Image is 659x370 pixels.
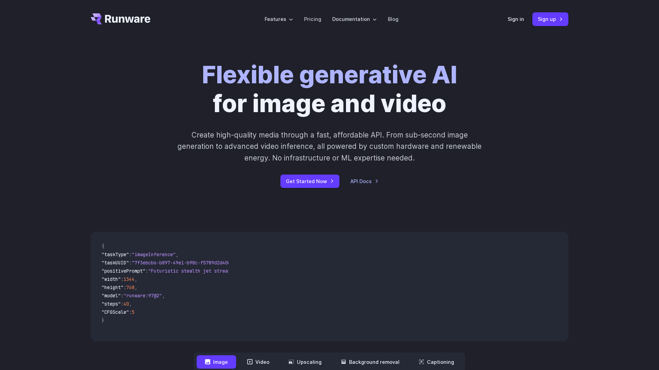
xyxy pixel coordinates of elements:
span: : [121,276,124,282]
span: "steps" [102,301,121,307]
span: 1344 [124,276,135,282]
span: : [129,251,132,258]
span: } [102,317,104,323]
span: , [176,251,178,258]
span: { [102,243,104,249]
span: 40 [124,301,129,307]
button: Video [239,355,278,369]
span: 768 [126,284,135,290]
span: : [129,260,132,266]
a: API Docs [350,177,379,185]
span: "model" [102,293,121,299]
span: : [124,284,126,290]
a: Go to / [91,13,150,24]
span: "runware:97@2" [124,293,162,299]
span: , [162,293,165,299]
button: Upscaling [280,355,330,369]
label: Features [265,15,293,23]
h1: for image and video [202,60,457,118]
span: "imageInference" [132,251,176,258]
a: Get Started Now [280,175,339,188]
button: Image [197,355,236,369]
a: Pricing [304,15,321,23]
span: "positivePrompt" [102,268,146,274]
p: Create high-quality media through a fast, affordable API. From sub-second image generation to adv... [177,129,483,164]
span: "Futuristic stealth jet streaking through a neon-lit cityscape with glowing purple exhaust" [148,268,398,274]
span: 5 [132,309,135,315]
span: , [135,284,137,290]
strong: Flexible generative AI [202,60,457,89]
span: "width" [102,276,121,282]
span: : [121,293,124,299]
span: "taskType" [102,251,129,258]
label: Documentation [332,15,377,23]
span: "taskUUID" [102,260,129,266]
span: "CFGScale" [102,309,129,315]
a: Blog [388,15,398,23]
a: Sign up [532,12,568,26]
span: : [129,309,132,315]
span: , [129,301,132,307]
span: "height" [102,284,124,290]
span: : [121,301,124,307]
button: Background removal [333,355,408,369]
button: Captioning [411,355,462,369]
span: : [146,268,148,274]
span: , [135,276,137,282]
a: Sign in [508,15,524,23]
span: "7f3ebcb6-b897-49e1-b98c-f5789d2d40d7" [132,260,236,266]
